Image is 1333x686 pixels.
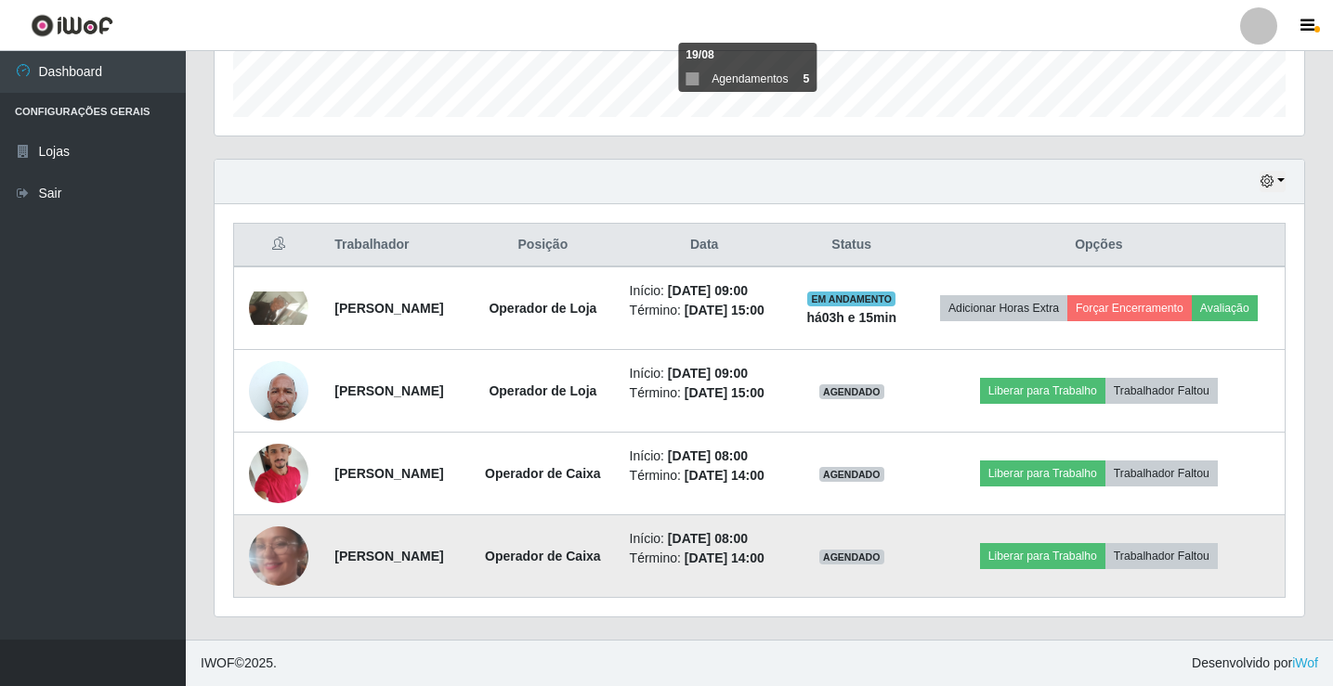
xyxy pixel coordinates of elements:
span: EM ANDAMENTO [807,291,895,306]
strong: [PERSON_NAME] [334,466,443,481]
time: [DATE] 14:00 [685,468,765,483]
img: CoreUI Logo [31,14,113,37]
span: AGENDADO [819,467,884,482]
li: Término: [630,383,779,403]
time: [DATE] 14:00 [685,550,765,565]
th: Posição [467,224,618,267]
span: AGENDADO [819,550,884,564]
time: [DATE] 09:00 [668,366,748,381]
span: Desenvolvido por [1192,654,1318,673]
li: Término: [630,549,779,568]
button: Trabalhador Faltou [1105,378,1218,404]
button: Adicionar Horas Extra [940,295,1067,321]
button: Liberar para Trabalho [980,543,1105,569]
button: Forçar Encerramento [1067,295,1192,321]
button: Liberar para Trabalho [980,460,1105,486]
img: 1741826148632.jpeg [249,434,308,512]
button: Liberar para Trabalho [980,378,1105,404]
time: [DATE] 15:00 [685,303,765,317]
li: Início: [630,529,779,549]
button: Trabalhador Faltou [1105,543,1218,569]
img: 1744402727392.jpeg [249,490,308,622]
li: Início: [630,364,779,383]
img: 1757146664616.jpeg [249,291,308,325]
button: Avaliação [1192,295,1258,321]
img: 1737056523425.jpeg [249,351,308,430]
span: AGENDADO [819,384,884,399]
strong: Operador de Loja [489,383,596,398]
strong: [PERSON_NAME] [334,383,443,398]
time: [DATE] 08:00 [668,531,748,546]
th: Data [619,224,791,267]
strong: há 03 h e 15 min [806,310,896,325]
time: [DATE] 09:00 [668,283,748,298]
button: Trabalhador Faltou [1105,460,1218,486]
a: iWof [1292,655,1318,670]
span: © 2025 . [201,654,277,673]
th: Opções [913,224,1286,267]
li: Início: [630,447,779,466]
li: Início: [630,281,779,301]
th: Status [791,224,913,267]
strong: [PERSON_NAME] [334,301,443,316]
li: Término: [630,466,779,485]
li: Término: [630,301,779,320]
time: [DATE] 08:00 [668,448,748,463]
th: Trabalhador [323,224,467,267]
time: [DATE] 15:00 [685,385,765,400]
strong: Operador de Caixa [485,466,601,481]
strong: Operador de Loja [489,301,596,316]
strong: [PERSON_NAME] [334,549,443,563]
span: IWOF [201,655,235,670]
strong: Operador de Caixa [485,549,601,563]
